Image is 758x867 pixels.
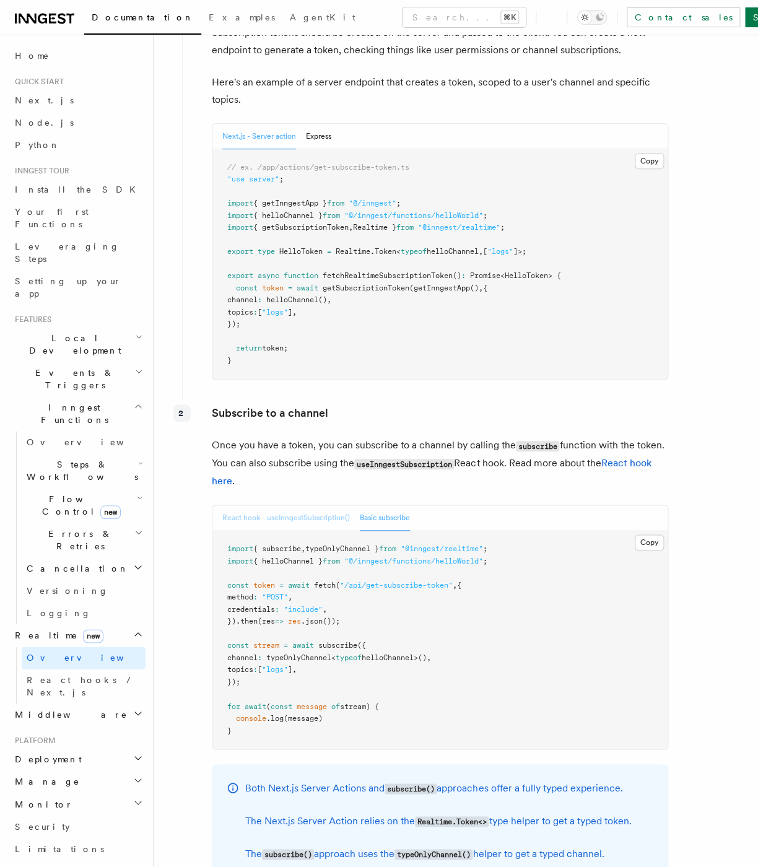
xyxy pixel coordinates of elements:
a: Python [10,134,146,156]
span: "include" [284,605,323,614]
span: from [323,557,340,565]
span: ; [396,199,401,207]
span: Features [10,315,51,325]
span: }) [227,617,236,625]
button: Toggle dark mode [577,10,607,25]
span: topics [227,308,253,316]
span: : [258,653,262,662]
p: The Next.js Server Action relies on the type helper to get a typed token. [245,812,631,830]
span: . [370,247,375,256]
span: token [262,284,284,292]
span: token; [262,344,288,352]
span: "POST" [262,593,288,601]
span: helloChannel [427,247,479,256]
span: typeOnlyChannel [266,653,331,662]
span: const [236,284,258,292]
a: Contact sales [627,7,740,27]
span: function [284,271,318,280]
span: topics [227,665,253,674]
span: < [396,247,401,256]
button: Steps & Workflows [22,453,146,488]
span: async [258,271,279,280]
span: : [253,308,258,316]
div: 2 [173,404,191,422]
span: Python [15,140,60,150]
span: import [227,211,253,220]
span: fetch [314,581,336,590]
span: (message) [284,713,323,722]
span: of [331,702,340,710]
span: Cancellation [22,562,129,575]
span: "@/inngest/functions/helloWorld" [344,557,483,565]
span: Deployment [10,753,82,765]
span: stream [253,641,279,650]
span: Inngest tour [10,166,69,176]
span: [ [483,247,487,256]
code: typeOnlyChannel() [394,849,473,860]
a: Overview [22,647,146,669]
button: Manage [10,770,146,793]
span: const [227,581,249,590]
span: React hooks / Next.js [27,675,136,697]
span: res [288,617,301,625]
span: "@/inngest" [349,199,396,207]
span: = [279,581,284,590]
button: Local Development [10,327,146,362]
code: subscribe() [262,849,314,860]
span: } [227,356,232,365]
span: await [292,641,314,650]
span: ; [483,211,487,220]
span: Documentation [92,12,194,22]
code: subscribe() [385,783,437,794]
span: "@inngest/realtime" [418,223,500,232]
span: [ [258,308,262,316]
span: > { [548,271,561,280]
span: ; [279,175,284,183]
span: from [396,223,414,232]
span: Realtime [336,247,370,256]
span: new [100,505,121,519]
span: = [284,641,288,650]
span: [ [258,665,262,674]
code: Realtime.Token<> [415,816,489,827]
span: typeof [336,653,362,662]
span: const [227,641,249,650]
p: Once you have a token, you can subscribe to a channel by calling the function with the token. You... [212,437,668,490]
button: Realtimenew [10,624,146,647]
span: channel [227,653,258,662]
button: Monitor [10,793,146,815]
span: export [227,247,253,256]
a: Home [10,45,146,67]
span: Leveraging Steps [15,242,120,264]
span: import [227,223,253,232]
span: await [288,581,310,590]
span: Realtime [10,629,103,642]
button: Cancellation [22,557,146,580]
span: ; [500,223,505,232]
span: HelloToken [279,247,323,256]
span: < [500,271,505,280]
span: Setting up your app [15,276,121,298]
span: , [479,247,483,256]
span: getSubscriptionToken [323,284,409,292]
a: Node.js [10,111,146,134]
span: Next.js [15,95,74,105]
span: "logs" [262,665,288,674]
span: message [297,702,327,710]
span: { getInngestApp } [253,199,327,207]
span: Token [375,247,396,256]
span: { subscribe [253,544,301,553]
span: : [258,295,262,304]
span: await [297,284,318,292]
span: "@/inngest/functions/helloWorld" [344,211,483,220]
span: { [457,581,461,590]
button: Flow Controlnew [22,488,146,523]
span: from [323,211,340,220]
button: Inngest Functions [10,396,146,431]
span: "/api/get-subscribe-token" [340,581,453,590]
span: Logging [27,608,91,618]
div: Realtimenew [10,647,146,704]
span: Steps & Workflows [22,458,138,483]
span: type [258,247,275,256]
span: Local Development [10,332,135,357]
